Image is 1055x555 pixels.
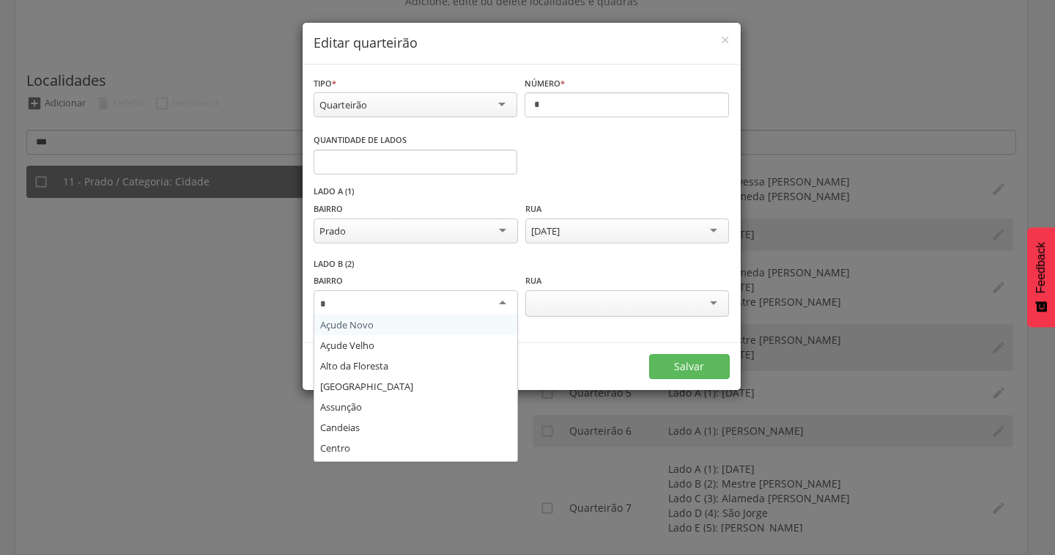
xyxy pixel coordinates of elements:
[721,32,730,48] button: Close
[525,275,541,287] label: Rua
[314,356,517,376] div: Alto da Floresta
[314,34,730,53] h4: Editar quarteirão
[1027,227,1055,327] button: Feedback - Mostrar pesquisa
[314,438,517,458] div: Centro
[319,224,346,238] div: Prado
[314,397,517,417] div: Assunção
[721,29,730,50] span: ×
[531,224,560,238] div: [DATE]
[314,335,517,356] div: Açude Velho
[314,275,343,287] label: Bairro
[314,203,343,215] label: Bairro
[314,315,517,335] div: Açude Novo
[525,203,541,215] label: Rua
[314,258,354,270] label: Lado B (2)
[314,376,517,397] div: [GEOGRAPHIC_DATA]
[525,78,565,89] label: Número
[314,78,336,89] label: Tipo
[319,98,367,111] div: Quarteirão
[314,458,517,479] div: Conjunto Habitacional
[314,185,354,197] label: Lado A (1)
[314,134,407,146] label: Quantidade de lados
[1034,242,1048,293] span: Feedback
[649,354,730,379] button: Salvar
[314,417,517,438] div: Candeias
